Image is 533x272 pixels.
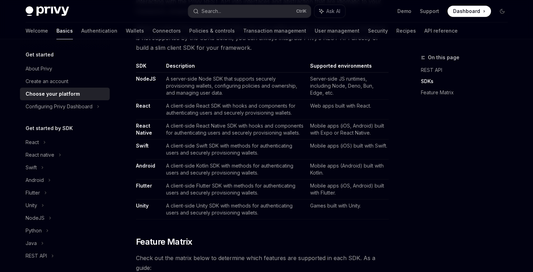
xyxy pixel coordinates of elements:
[243,22,306,39] a: Transaction management
[136,183,152,189] a: Flutter
[421,76,513,87] a: SDKs
[26,226,42,235] div: Python
[296,8,307,14] span: Ctrl K
[20,75,110,88] a: Create an account
[163,179,307,199] td: A client-side Flutter SDK with methods for authenticating users and securely provisioning wallets.
[307,159,389,179] td: Mobile apps (Android) built with Kotlin.
[136,123,152,136] a: React Native
[26,176,44,184] div: Android
[307,62,389,73] th: Supported environments
[307,140,389,159] td: Mobile apps (iOS) built with Swift.
[421,64,513,76] a: REST API
[188,5,311,18] button: Search...CtrlK
[26,50,54,59] h5: Get started
[307,179,389,199] td: Mobile apps (iOS, Android) built with Flutter.
[420,8,439,15] a: Support
[136,143,149,149] a: Swift
[20,88,110,100] a: Choose your platform
[136,203,149,209] a: Unity
[136,76,156,82] a: NodeJS
[26,102,93,111] div: Configuring Privy Dashboard
[136,236,192,247] span: Feature Matrix
[201,7,221,15] div: Search...
[26,163,37,172] div: Swift
[26,124,73,132] h5: Get started by SDK
[152,22,181,39] a: Connectors
[26,77,68,86] div: Create an account
[397,8,411,15] a: Demo
[424,22,458,39] a: API reference
[307,73,389,100] td: Server-side JS runtimes, including Node, Deno, Bun, Edge, etc.
[136,62,163,73] th: SDK
[396,22,416,39] a: Recipes
[26,138,39,147] div: React
[315,22,360,39] a: User management
[307,120,389,140] td: Mobile apps (iOS, Android) built with Expo or React Native.
[163,120,307,140] td: A client-side React Native SDK with hooks and components for authenticating users and securely pr...
[447,6,491,17] a: Dashboard
[136,103,150,109] a: React
[453,8,480,15] span: Dashboard
[26,239,37,247] div: Java
[136,163,155,169] a: Android
[26,22,48,39] a: Welcome
[314,5,345,18] button: Ask AI
[497,6,508,17] button: Toggle dark mode
[26,64,52,73] div: About Privy
[189,22,235,39] a: Policies & controls
[368,22,388,39] a: Security
[163,140,307,159] td: A client-side Swift SDK with methods for authenticating users and securely provisioning wallets.
[20,62,110,75] a: About Privy
[163,100,307,120] td: A client-side React SDK with hooks and components for authenticating users and securely provision...
[307,100,389,120] td: Web apps built with React.
[26,214,45,222] div: NodeJS
[307,199,389,219] td: Games built with Unity.
[26,6,69,16] img: dark logo
[26,189,40,197] div: Flutter
[163,199,307,219] td: A client-side Unity SDK with methods for authenticating users and securely provisioning wallets.
[26,201,37,210] div: Unity
[163,73,307,100] td: A server-side Node SDK that supports securely provisioning wallets, configuring policies and owne...
[81,22,117,39] a: Authentication
[126,22,144,39] a: Wallets
[421,87,513,98] a: Feature Matrix
[428,53,459,62] span: On this page
[26,252,47,260] div: REST API
[326,8,340,15] span: Ask AI
[56,22,73,39] a: Basics
[26,90,80,98] div: Choose your platform
[163,159,307,179] td: A client-side Kotlin SDK with methods for authenticating users and securely provisioning wallets.
[163,62,307,73] th: Description
[26,151,54,159] div: React native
